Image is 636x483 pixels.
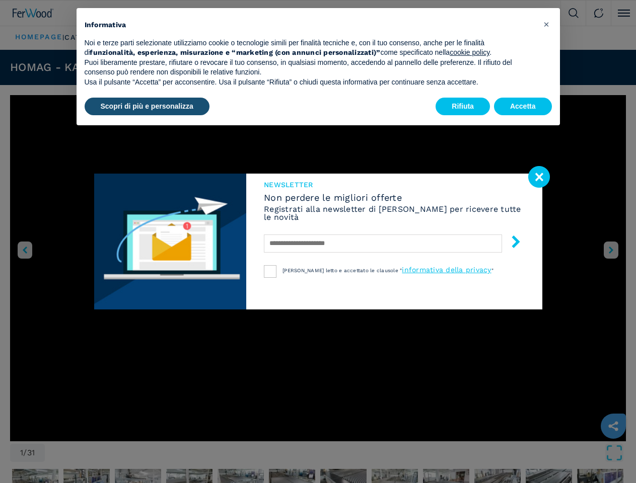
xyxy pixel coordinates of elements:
h2: Informativa [85,20,536,30]
span: NEWSLETTER [264,181,524,188]
span: Non perdere le migliori offerte [264,193,524,202]
span: " [491,268,493,273]
button: Chiudi questa informativa [539,16,555,32]
p: Usa il pulsante “Accetta” per acconsentire. Usa il pulsante “Rifiuta” o chiudi questa informativa... [85,77,536,88]
h6: Registrati alla newsletter di [PERSON_NAME] per ricevere tutte le novità [264,205,524,221]
button: Accetta [494,98,552,116]
img: Newsletter image [94,174,247,309]
span: × [543,18,549,30]
a: informativa della privacy [402,266,491,274]
p: Noi e terze parti selezionate utilizziamo cookie o tecnologie simili per finalità tecniche e, con... [85,38,536,58]
p: Puoi liberamente prestare, rifiutare o revocare il tuo consenso, in qualsiasi momento, accedendo ... [85,58,536,77]
span: [PERSON_NAME] letto e accettato le clausole " [282,268,402,273]
a: cookie policy [450,48,489,56]
button: Rifiuta [436,98,490,116]
button: Scopri di più e personalizza [85,98,209,116]
button: submit-button [500,231,522,255]
strong: funzionalità, esperienza, misurazione e “marketing (con annunci personalizzati)” [90,48,380,56]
